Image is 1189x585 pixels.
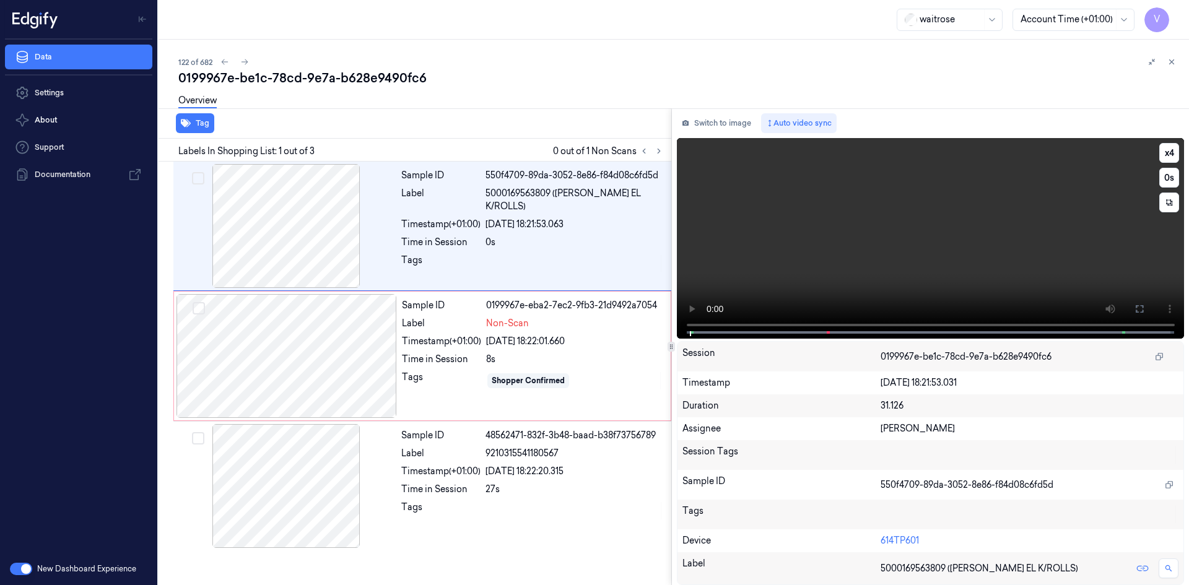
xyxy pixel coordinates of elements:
[193,302,205,314] button: Select row
[1159,143,1179,163] button: x4
[486,299,663,312] div: 0199967e-eba2-7ec2-9fb3-21d9492a7054
[5,135,152,160] a: Support
[881,376,1178,389] div: [DATE] 18:21:53.031
[5,45,152,69] a: Data
[1144,7,1169,32] button: V
[486,353,663,366] div: 8s
[682,445,881,465] div: Session Tags
[402,371,481,391] div: Tags
[5,108,152,132] button: About
[682,475,881,495] div: Sample ID
[486,335,663,348] div: [DATE] 18:22:01.660
[178,69,1179,87] div: 0199967e-be1c-78cd-9e7a-b628e9490fc6
[5,162,152,187] a: Documentation
[486,483,664,496] div: 27s
[881,479,1053,492] span: 550f4709-89da-3052-8e86-f84d08c6fd5d
[401,187,481,213] div: Label
[486,187,664,213] span: 5000169563809 ([PERSON_NAME] EL K/ROLLS)
[402,353,481,366] div: Time in Session
[682,422,881,435] div: Assignee
[677,113,756,133] button: Switch to image
[486,465,664,478] div: [DATE] 18:22:20.315
[176,113,214,133] button: Tag
[881,534,1178,547] div: 614TP601
[486,429,664,442] div: 48562471-832f-3b48-baad-b38f73756789
[682,347,881,366] div: Session
[682,557,881,579] div: Label
[401,465,481,478] div: Timestamp (+01:00)
[401,483,481,496] div: Time in Session
[401,429,481,442] div: Sample ID
[178,57,212,67] span: 122 of 682
[401,501,481,521] div: Tags
[1159,168,1179,188] button: 0s
[133,9,152,29] button: Toggle Navigation
[401,447,481,460] div: Label
[881,399,1178,412] div: 31.126
[486,447,559,460] span: 9210315541180567
[761,113,837,133] button: Auto video sync
[192,432,204,444] button: Select row
[402,335,481,348] div: Timestamp (+01:00)
[486,317,529,330] span: Non-Scan
[178,145,315,158] span: Labels In Shopping List: 1 out of 3
[682,376,881,389] div: Timestamp
[682,534,881,547] div: Device
[881,562,1078,575] span: 5000169563809 ([PERSON_NAME] EL K/ROLLS)
[881,422,1178,435] div: [PERSON_NAME]
[486,236,664,249] div: 0s
[401,169,481,182] div: Sample ID
[401,254,481,274] div: Tags
[192,172,204,184] button: Select row
[402,317,481,330] div: Label
[401,218,481,231] div: Timestamp (+01:00)
[553,144,666,158] span: 0 out of 1 Non Scans
[402,299,481,312] div: Sample ID
[492,375,565,386] div: Shopper Confirmed
[178,94,217,108] a: Overview
[486,218,664,231] div: [DATE] 18:21:53.063
[5,80,152,105] a: Settings
[486,169,664,182] div: 550f4709-89da-3052-8e86-f84d08c6fd5d
[401,236,481,249] div: Time in Session
[682,399,881,412] div: Duration
[682,505,881,524] div: Tags
[881,350,1052,363] span: 0199967e-be1c-78cd-9e7a-b628e9490fc6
